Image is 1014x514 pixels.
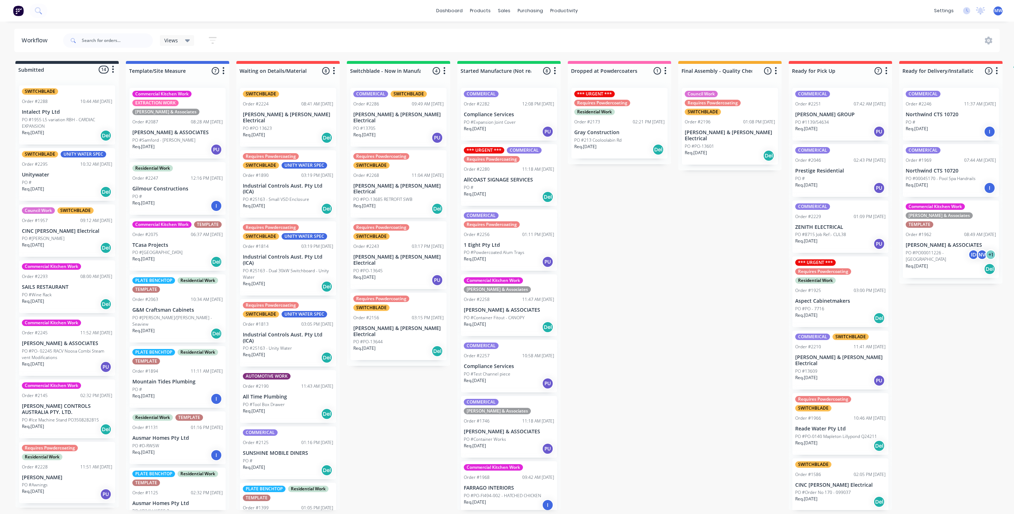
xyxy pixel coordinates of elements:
[906,168,996,174] p: Northwind CTS 10720
[964,157,996,164] div: 07:44 AM [DATE]
[132,119,158,125] div: Order #2087
[80,273,112,280] div: 08:00 AM [DATE]
[243,162,279,169] div: SWITCHBLADE
[22,320,81,326] div: Commercial Kitchen Work
[80,217,112,224] div: 09:12 AM [DATE]
[243,311,279,317] div: SWITCHBLADE
[685,91,718,97] div: Council Work
[22,129,44,136] p: Req. [DATE]
[464,177,554,183] p: AllCOAST SIGNAGE SERVICES
[906,126,928,132] p: Req. [DATE]
[353,172,379,179] div: Order #2268
[795,238,817,244] p: Req. [DATE]
[129,218,226,271] div: Commercial Kitchen WorkTEMPLATEOrder #207506:37 AM [DATE]TCasa ProjectsPO #[GEOGRAPHIC_DATA]Req.[...
[321,132,333,143] div: Del
[795,231,846,238] p: PO #8715 Job Ref:- CUL38
[240,88,336,147] div: SWITCHBLADEOrder #222408:41 AM [DATE][PERSON_NAME] & [PERSON_NAME] ElectricalPO #PO 13623Req.[DAT...
[431,345,443,357] div: Del
[353,339,383,345] p: PO #PO-13644
[792,144,888,197] div: COMMERICALOrder #204602:43 PM [DATE]Prestige ResidentialPO #Req.[DATE]PU
[100,298,112,310] div: Del
[795,175,805,182] p: PO #
[964,101,996,107] div: 11:37 AM [DATE]
[243,345,292,352] p: PO #25163 - Unity Water
[282,233,327,240] div: UNITY WATER SPEC
[243,280,265,287] p: Req. [DATE]
[211,144,222,155] div: PU
[464,191,486,197] p: Req. [DATE]
[682,88,778,165] div: Council WorkRequires PowdercoatingSWITCHBLADEOrder #219601:08 PM [DATE][PERSON_NAME] & [PERSON_NA...
[132,91,192,97] div: Commercial Kitchen Work
[353,112,444,124] p: [PERSON_NAME] & [PERSON_NAME] Electrical
[350,221,447,289] div: Requires PowdercoatingSWITCHBLADEOrder #224303:17 PM [DATE][PERSON_NAME] & [PERSON_NAME] Electric...
[191,119,223,125] div: 08:28 AM [DATE]
[132,315,223,327] p: PO #[PERSON_NAME]/[PERSON_NAME] - Seaview
[211,328,222,339] div: Del
[132,175,158,181] div: Order #2247
[243,373,291,379] div: AUTOMOTIVE WORK
[240,370,336,423] div: AUTOMOTIVE WORKOrder #219011:43 AM [DATE]All Time PlumbingPO #Tool Box DrawerReq.[DATE]Del
[353,274,376,280] p: Req. [DATE]
[792,331,888,390] div: COMMERICALSWITCHBLADEOrder #221011:41 AM [DATE][PERSON_NAME] & [PERSON_NAME] ElectricalPO #13609R...
[464,321,486,327] p: Req. [DATE]
[19,85,115,145] div: SWITCHBLADEOrder #228810:44 AM [DATE]Intalect Pty LtdPO #1955 L5 variation RBH - CARDIAC EXPANSIO...
[464,296,490,303] div: Order #2258
[431,274,443,286] div: PU
[350,293,447,360] div: Requires PowdercoatingSWITCHBLADEOrder #215603:15 PM [DATE][PERSON_NAME] & [PERSON_NAME] Electric...
[795,168,886,174] p: Prestige Residential
[243,91,279,97] div: SWITCHBLADE
[191,296,223,303] div: 10:34 AM [DATE]
[353,296,409,302] div: Requires Powdercoating
[574,109,615,115] div: Residential Work
[353,305,390,311] div: SWITCHBLADE
[243,332,333,344] p: Industrial Controls Aust. Pty Ltd (ICA)
[132,242,223,248] p: TCasa Projects
[854,287,886,294] div: 03:00 PM [DATE]
[464,315,524,321] p: PO #Container Fitout - CANOPY
[854,101,886,107] div: 07:42 AM [DATE]
[464,119,516,126] p: PO #Expansion Joint Cover
[795,334,830,340] div: COMMERICAL
[792,88,888,141] div: COMMERICALOrder #225107:42 AM [DATE][PERSON_NAME] GROUPPO #1139/54634Req.[DATE]PU
[353,268,383,274] p: PO #PO-13645
[906,147,940,154] div: COMMERICAL
[353,183,444,195] p: [PERSON_NAME] & [PERSON_NAME] Electrical
[13,5,24,16] img: Factory
[243,101,269,107] div: Order #2224
[906,242,996,248] p: [PERSON_NAME] & ASSOCIATES
[795,354,886,367] p: [PERSON_NAME] & [PERSON_NAME] Electrical
[464,256,486,262] p: Req. [DATE]
[906,212,973,219] div: [PERSON_NAME] & Associates
[464,126,486,132] p: Req. [DATE]
[191,175,223,181] div: 12:16 PM [DATE]
[464,156,520,162] div: Requires Powdercoating
[22,117,112,129] p: PO #1955 L5 variation RBH - CARDIAC EXPANSION
[795,213,821,220] div: Order #2229
[22,292,52,298] p: PO #Wine Rack
[792,201,888,253] div: COMMERICALOrder #222901:09 PM [DATE]ZENITH ELECTRICALPO #8715 Job Ref:- CUL38Req.[DATE]PU
[906,119,915,126] p: PO #
[82,33,153,48] input: Search for orders...
[873,375,885,386] div: PU
[985,249,996,260] div: + 1
[906,250,968,263] p: PO #PO00011226 - [GEOGRAPHIC_DATA]
[132,200,155,206] p: Req. [DATE]
[132,109,199,115] div: [PERSON_NAME] & Associates
[132,137,195,143] p: PO #Samford - [PERSON_NAME]
[522,231,554,238] div: 01:11 PM [DATE]
[353,132,376,138] p: Req. [DATE]
[412,172,444,179] div: 11:04 AM [DATE]
[129,274,226,343] div: PLATE BENCHTOPResidential WorkTEMPLATEOrder #206310:34 AM [DATE]G&M Craftsman CabinetsPO #[PERSON...
[301,243,333,250] div: 03:19 PM [DATE]
[321,281,333,292] div: Del
[243,172,269,179] div: Order #1890
[243,153,299,160] div: Requires Powdercoating
[243,268,333,280] p: PO #25163 - Dual 30kW Switchboard - Unity Water
[464,277,523,284] div: Commercial Kitchen Work
[243,352,265,358] p: Req. [DATE]
[464,286,531,293] div: [PERSON_NAME] & Associates
[191,368,223,374] div: 11:11 AM [DATE]
[132,368,158,374] div: Order #1894
[795,368,817,374] p: PO #13609
[906,182,928,188] p: Req. [DATE]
